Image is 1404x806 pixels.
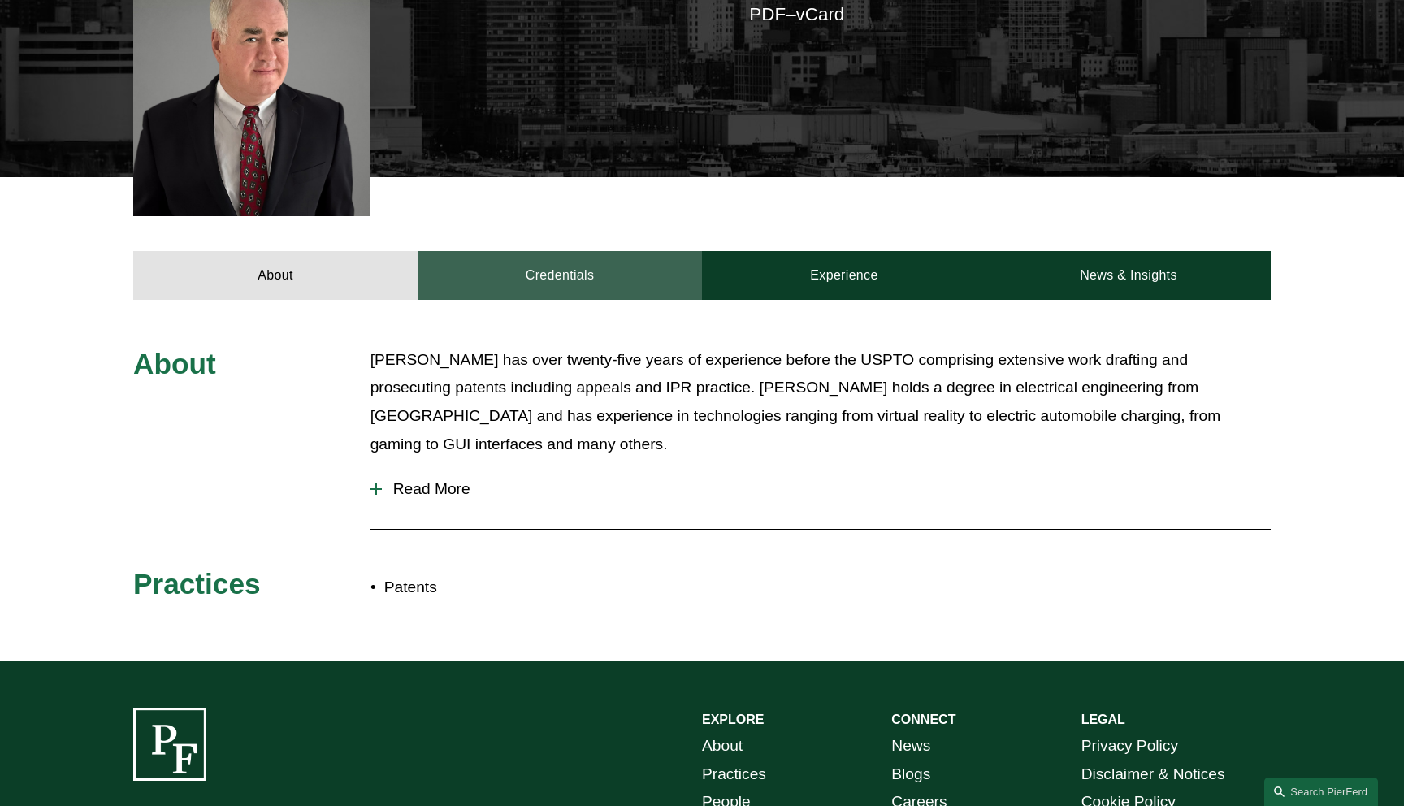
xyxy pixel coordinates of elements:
[1264,778,1378,806] a: Search this site
[891,732,930,760] a: News
[133,568,261,600] span: Practices
[891,713,955,726] strong: CONNECT
[370,468,1271,510] button: Read More
[702,732,743,760] a: About
[418,251,702,300] a: Credentials
[702,713,764,726] strong: EXPLORE
[1081,760,1225,789] a: Disclaimer & Notices
[133,348,216,379] span: About
[1081,713,1125,726] strong: LEGAL
[1081,732,1178,760] a: Privacy Policy
[133,251,418,300] a: About
[382,480,1271,498] span: Read More
[702,760,766,789] a: Practices
[702,251,986,300] a: Experience
[370,346,1271,458] p: [PERSON_NAME] has over twenty-five years of experience before the USPTO comprising extensive work...
[891,760,930,789] a: Blogs
[384,574,702,602] p: Patents
[749,4,786,24] a: PDF
[986,251,1271,300] a: News & Insights
[796,4,845,24] a: vCard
